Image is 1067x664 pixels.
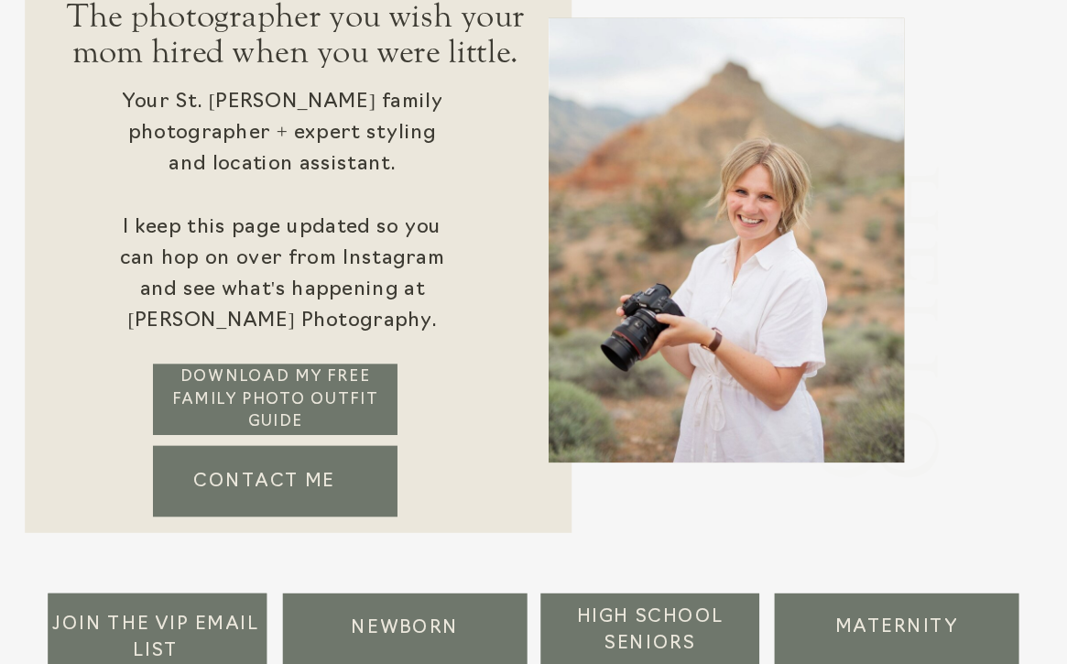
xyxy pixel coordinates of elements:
[789,615,1004,651] a: Maternity
[157,469,372,494] a: Contact me
[542,604,757,629] a: High school seniors
[48,612,263,637] a: Join the VIP Email List
[168,366,382,436] a: DOWNLOAD my FREE FAMILY PHOTO OUTFIT GUIDE
[113,87,452,349] div: Your St. [PERSON_NAME] family photographer + expert styling and location assistant. I keep this p...
[298,615,512,655] a: Newborn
